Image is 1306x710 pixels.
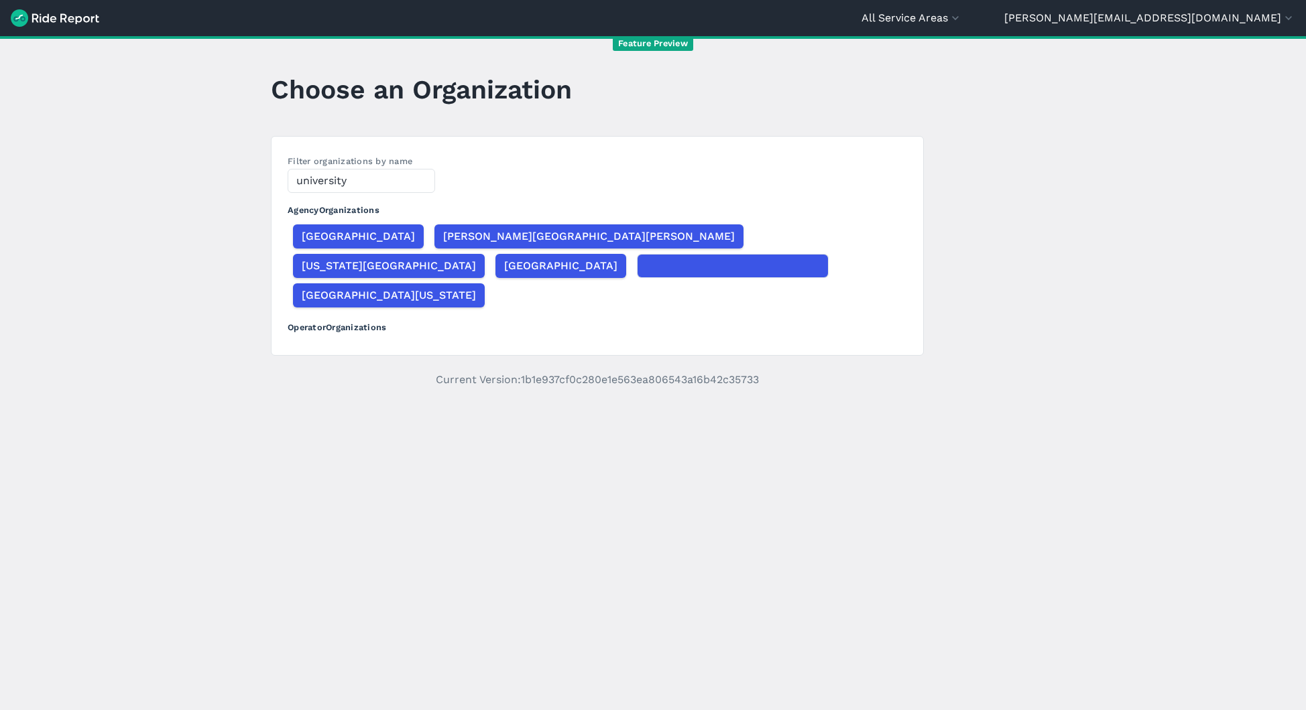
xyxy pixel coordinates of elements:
[288,156,412,166] label: Filter organizations by name
[862,10,962,26] button: All Service Areas
[302,287,476,303] span: [GEOGRAPHIC_DATA][US_STATE]
[293,224,424,248] button: [GEOGRAPHIC_DATA]
[271,71,572,108] h1: Choose an Organization
[495,254,626,278] button: [GEOGRAPHIC_DATA]
[302,228,415,244] span: [GEOGRAPHIC_DATA]
[288,169,435,193] input: Filter by name
[288,193,907,222] h3: Agency Organizations
[293,283,485,307] button: [GEOGRAPHIC_DATA][US_STATE]
[288,310,907,339] h3: Operator Organizations
[443,228,735,244] span: [PERSON_NAME][GEOGRAPHIC_DATA][PERSON_NAME]
[302,258,476,274] span: [US_STATE][GEOGRAPHIC_DATA]
[271,372,924,388] p: Current Version: 1b1e937cf0c280e1e563ea806543a16b42c35733
[504,258,617,274] span: [GEOGRAPHIC_DATA]
[434,224,744,248] button: [PERSON_NAME][GEOGRAPHIC_DATA][PERSON_NAME]
[637,254,829,278] button: loading[GEOGRAPHIC_DATA][US_STATE]
[638,255,828,277] div: loading
[613,37,693,51] span: Feature Preview
[1004,10,1295,26] button: [PERSON_NAME][EMAIL_ADDRESS][DOMAIN_NAME]
[11,9,99,27] img: Ride Report
[293,254,485,278] button: [US_STATE][GEOGRAPHIC_DATA]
